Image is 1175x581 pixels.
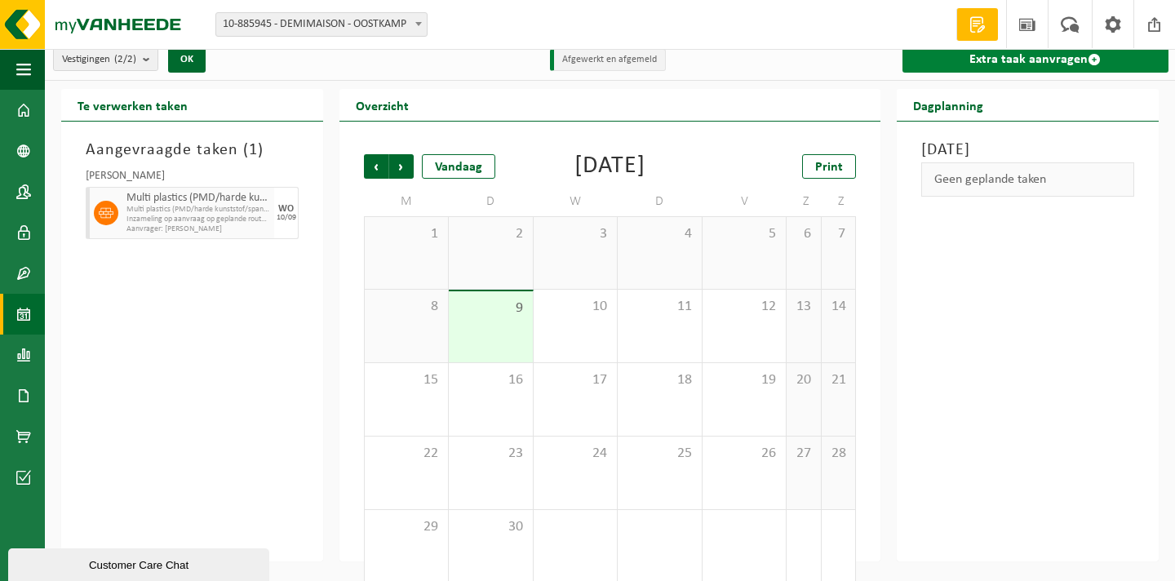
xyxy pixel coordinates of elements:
[114,54,136,64] count: (2/2)
[389,154,414,179] span: Volgende
[542,371,610,389] span: 17
[626,225,694,243] span: 4
[457,299,525,317] span: 9
[921,162,1134,197] div: Geen geplande taken
[711,225,778,243] span: 5
[62,47,136,72] span: Vestigingen
[168,47,206,73] button: OK
[618,187,703,216] td: D
[574,154,645,179] div: [DATE]
[61,89,204,121] h2: Te verwerken taken
[126,215,270,224] span: Inzameling op aanvraag op geplande route (incl. verwerking)
[830,225,847,243] span: 7
[787,187,821,216] td: Z
[373,445,440,463] span: 22
[364,154,388,179] span: Vorige
[373,371,440,389] span: 15
[795,225,812,243] span: 6
[364,187,449,216] td: M
[249,142,258,158] span: 1
[215,12,428,37] span: 10-885945 - DEMIMAISON - OOSTKAMP
[795,445,812,463] span: 27
[373,225,440,243] span: 1
[542,225,610,243] span: 3
[542,298,610,316] span: 10
[53,47,158,71] button: Vestigingen(2/2)
[339,89,425,121] h2: Overzicht
[457,225,525,243] span: 2
[626,445,694,463] span: 25
[86,171,299,187] div: [PERSON_NAME]
[449,187,534,216] td: D
[626,371,694,389] span: 18
[373,298,440,316] span: 8
[126,224,270,234] span: Aanvrager: [PERSON_NAME]
[457,371,525,389] span: 16
[711,445,778,463] span: 26
[457,518,525,536] span: 30
[626,298,694,316] span: 11
[711,298,778,316] span: 12
[830,445,847,463] span: 28
[542,445,610,463] span: 24
[126,192,270,205] span: Multi plastics (PMD/harde kunststoffen/spanbanden/EPS/folie naturel/folie gemengd)
[921,138,1134,162] h3: [DATE]
[703,187,787,216] td: V
[897,89,1000,121] h2: Dagplanning
[815,161,843,174] span: Print
[126,205,270,215] span: Multi plastics (PMD/harde kunststof/spanbanden/EPS/folie)
[8,545,273,581] iframe: chat widget
[86,138,299,162] h3: Aangevraagde taken ( )
[902,47,1168,73] a: Extra taak aanvragen
[795,371,812,389] span: 20
[216,13,427,36] span: 10-885945 - DEMIMAISON - OOSTKAMP
[830,298,847,316] span: 14
[278,204,294,214] div: WO
[373,518,440,536] span: 29
[711,371,778,389] span: 19
[422,154,495,179] div: Vandaag
[795,298,812,316] span: 13
[534,187,619,216] td: W
[802,154,856,179] a: Print
[457,445,525,463] span: 23
[277,214,296,222] div: 10/09
[830,371,847,389] span: 21
[550,49,666,71] li: Afgewerkt en afgemeld
[822,187,856,216] td: Z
